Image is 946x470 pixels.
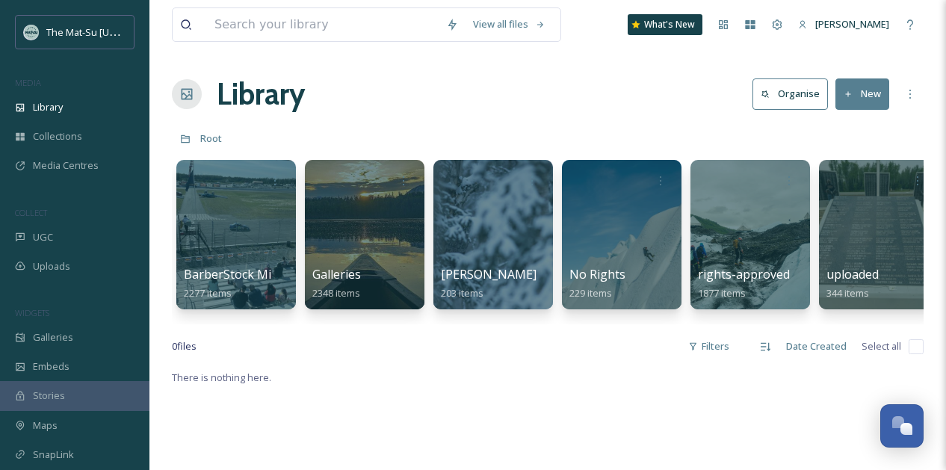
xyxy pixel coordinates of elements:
span: uploaded [826,266,879,282]
div: Filters [681,332,737,361]
a: Galleries2348 items [312,268,361,300]
span: Library [33,100,63,114]
span: UGC [33,230,53,244]
button: Organise [752,78,828,109]
span: 203 items [441,286,483,300]
span: WIDGETS [15,307,49,318]
span: BarberStock Migration [184,266,313,282]
span: Uploads [33,259,70,273]
a: Library [217,72,305,117]
span: 2277 items [184,286,232,300]
span: 0 file s [172,339,197,353]
span: No Rights [569,266,625,282]
span: Galleries [312,266,361,282]
a: No Rights229 items [569,268,625,300]
span: Galleries [33,330,73,344]
span: SnapLink [33,448,74,462]
a: [PERSON_NAME]203 items [441,268,537,300]
span: 229 items [569,286,612,300]
span: The Mat-Su [US_STATE] [46,25,150,39]
a: BarberStock Migration2277 items [184,268,313,300]
a: [PERSON_NAME] [791,10,897,39]
span: MEDIA [15,77,41,88]
span: 2348 items [312,286,360,300]
a: Root [200,129,222,147]
span: [PERSON_NAME] [815,17,889,31]
button: Open Chat [880,404,924,448]
span: Embeds [33,359,69,374]
span: [PERSON_NAME] [441,266,537,282]
a: uploaded344 items [826,268,879,300]
span: 344 items [826,286,869,300]
span: rights-approved [698,266,790,282]
a: Organise [752,78,835,109]
span: There is nothing here. [172,371,271,384]
img: Social_thumbnail.png [24,25,39,40]
span: COLLECT [15,207,47,218]
div: Date Created [779,332,854,361]
span: Collections [33,129,82,143]
input: Search your library [207,8,439,41]
span: Maps [33,418,58,433]
span: Select all [862,339,901,353]
span: Media Centres [33,158,99,173]
span: Stories [33,389,65,403]
a: What's New [628,14,702,35]
a: rights-approved1877 items [698,268,790,300]
span: 1877 items [698,286,746,300]
button: New [835,78,889,109]
a: View all files [466,10,553,39]
span: Root [200,132,222,145]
